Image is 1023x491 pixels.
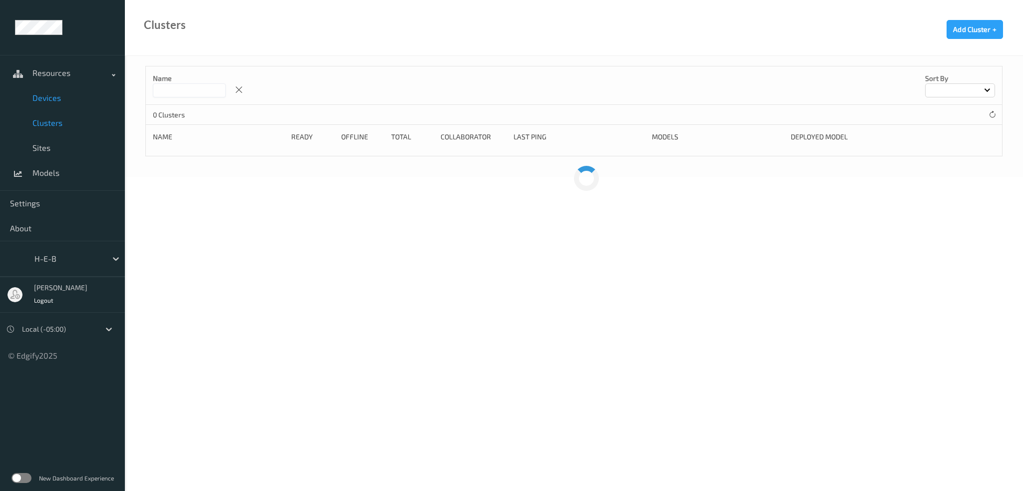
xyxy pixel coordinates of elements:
p: Name [153,73,226,83]
div: Name [153,132,284,142]
div: Collaborator [441,132,507,142]
p: Sort by [925,73,995,83]
div: Models [652,132,783,142]
button: Add Cluster + [947,20,1003,39]
p: 0 Clusters [153,110,228,120]
div: Last Ping [513,132,645,142]
div: Deployed model [791,132,922,142]
div: Total [391,132,434,142]
div: Offline [341,132,384,142]
div: Clusters [144,20,186,30]
div: Ready [291,132,334,142]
